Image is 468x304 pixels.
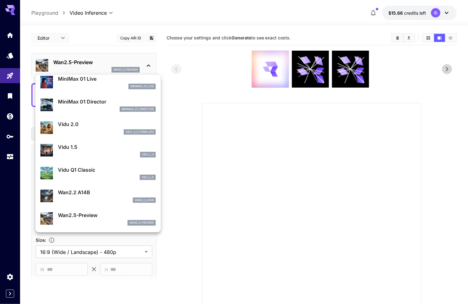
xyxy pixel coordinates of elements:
[40,141,156,160] div: Vidu 1.5vidu_1_5
[135,198,154,203] p: wan2_2_a14b
[40,164,156,183] div: Vidu Q1 Classicvidu_1_0
[129,221,154,225] p: wan2_5_preview
[58,212,156,219] p: Wan2.5-Preview
[58,189,156,196] p: Wan2.2 A14B
[58,98,156,106] p: MiniMax 01 Director
[58,144,156,151] p: Vidu 1.5
[40,118,156,137] div: Vidu 2.0vidu_2_0_template
[58,121,156,128] p: Vidu 2.0
[142,153,154,157] p: vidu_1_5
[126,130,154,134] p: vidu_2_0_template
[58,75,156,83] p: MiniMax 01 Live
[40,73,156,92] div: MiniMax 01 Liveminimax_01_live
[130,84,154,89] p: minimax_01_live
[40,186,156,205] div: Wan2.2 A14Bwan2_2_a14b
[40,96,156,115] div: MiniMax 01 Directorminimax_01_director
[122,107,154,112] p: minimax_01_director
[40,209,156,228] div: Wan2.5-Previewwan2_5_preview
[58,166,156,174] p: Vidu Q1 Classic
[142,175,154,180] p: vidu_1_0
